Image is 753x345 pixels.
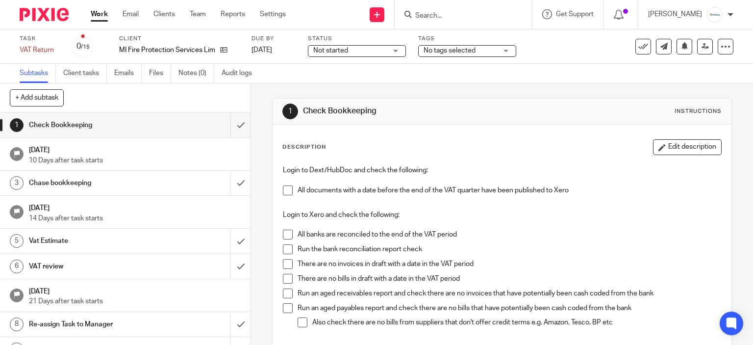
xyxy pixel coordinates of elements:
[178,64,214,83] a: Notes (0)
[308,35,406,43] label: Status
[648,9,702,19] p: [PERSON_NAME]
[29,143,241,155] h1: [DATE]
[10,260,24,273] div: 6
[29,156,241,165] p: 10 Days after task starts
[29,213,241,223] p: 14 Days after task starts
[119,45,215,55] p: MI Fire Protection Services Limited
[29,201,241,213] h1: [DATE]
[298,244,722,254] p: Run the bank reconciliation report check
[119,35,239,43] label: Client
[76,41,90,52] div: 0
[91,9,108,19] a: Work
[29,176,157,190] h1: Chase bookkeeping
[298,303,722,313] p: Run an aged payables report and check there are no bills that have potentially been cash coded fr...
[424,47,476,54] span: No tags selected
[653,139,722,155] button: Edit description
[10,318,24,331] div: 8
[707,7,723,23] img: Infinity%20Logo%20with%20Whitespace%20.png
[251,35,296,43] label: Due by
[20,8,69,21] img: Pixie
[20,64,56,83] a: Subtasks
[283,210,722,220] p: Login to Xero and check the following:
[20,35,59,43] label: Task
[298,259,722,269] p: There are no invoices in draft with a date in the VAT period
[10,176,24,190] div: 3
[20,45,59,55] div: VAT Return
[675,107,722,115] div: Instructions
[283,165,722,175] p: Login to Dext/HubDoc and check the following:
[29,317,157,332] h1: Re-assign Task to Manager
[29,118,157,133] h1: Check Bookkeeping
[222,64,259,83] a: Audit logs
[312,318,722,327] p: Also check there are no bills from suppliers that don't offer credit terms e.g. Amazon, Tesco, BP...
[149,64,171,83] a: Files
[29,259,157,274] h1: VAT review
[221,9,245,19] a: Reports
[298,274,722,284] p: There are no bills in draft with a date in the VAT period
[313,47,348,54] span: Not started
[81,44,90,50] small: /15
[298,289,722,298] p: Run an aged receivables report and check there are no invoices that have potentially been cash co...
[10,234,24,248] div: 5
[29,296,241,306] p: 21 Days after task starts
[190,9,206,19] a: Team
[282,143,326,151] p: Description
[418,35,516,43] label: Tags
[260,9,286,19] a: Settings
[63,64,107,83] a: Client tasks
[282,104,298,119] div: 1
[251,47,272,53] span: [DATE]
[10,89,64,106] button: + Add subtask
[153,9,175,19] a: Clients
[29,234,157,248] h1: Vat Estimate
[414,12,502,21] input: Search
[298,230,722,239] p: All banks are reconciled to the end of the VAT period
[10,118,24,132] div: 1
[556,11,594,18] span: Get Support
[114,64,142,83] a: Emails
[29,284,241,296] h1: [DATE]
[298,186,722,195] p: All documents with a date before the end of the VAT quarter have been published to Xero
[123,9,139,19] a: Email
[303,106,523,116] h1: Check Bookkeeping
